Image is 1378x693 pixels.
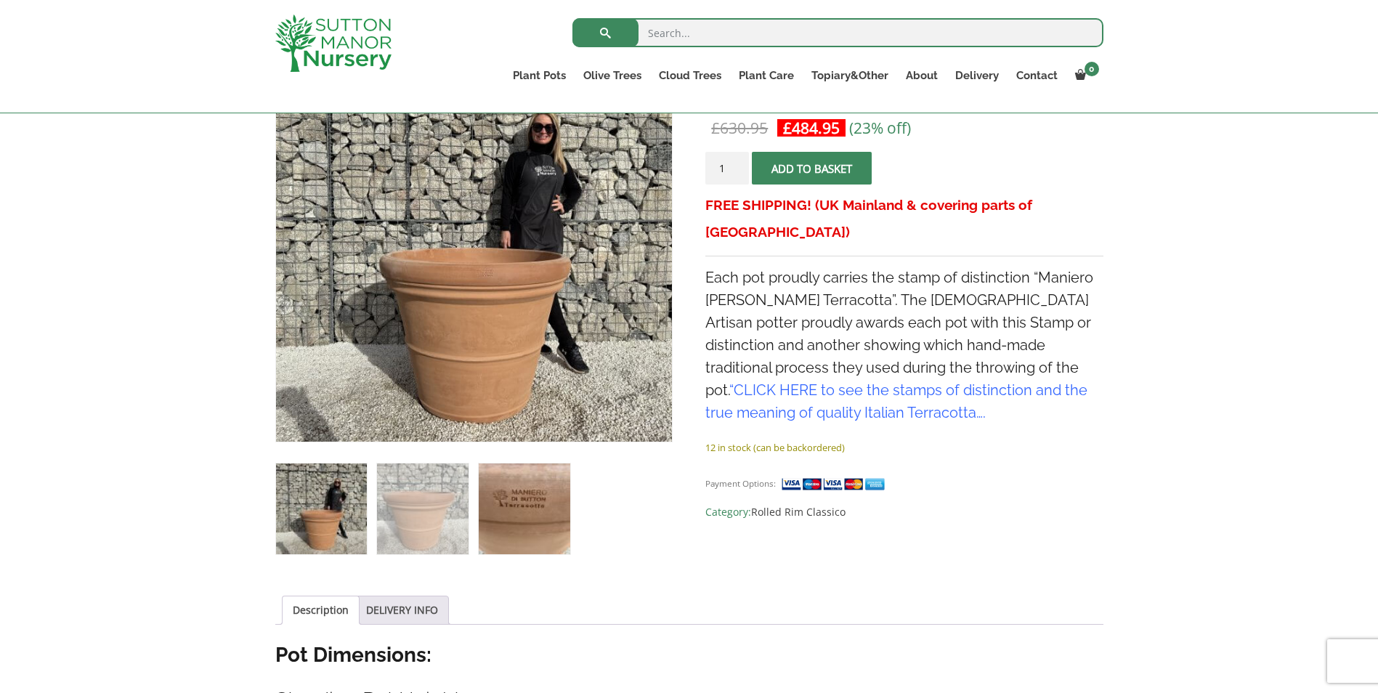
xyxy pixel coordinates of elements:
a: Rolled Rim Classico [751,505,846,519]
span: 0 [1085,62,1099,76]
a: DELIVERY INFO [366,596,438,624]
img: Terracotta Tuscan Pot Rolled Rim Large 90 (Handmade) - Image 2 [377,463,468,554]
a: Description [293,596,349,624]
img: Terracotta Tuscan Pot Rolled Rim Large 90 (Handmade) [276,463,367,554]
a: Olive Trees [575,65,650,86]
img: logo [275,15,392,72]
a: CLICK HERE to see the stamps of distinction and the true meaning of quality Italian Terracotta [705,381,1087,421]
small: Payment Options: [705,478,776,489]
a: Contact [1008,65,1066,86]
a: Cloud Trees [650,65,730,86]
img: Terracotta Tuscan Pot Rolled Rim Large 90 (Handmade) - Image 3 [479,463,570,554]
span: (23% off) [849,118,911,138]
a: Delivery [947,65,1008,86]
input: Search... [572,18,1103,47]
img: payment supported [781,477,890,492]
input: Product quantity [705,152,749,185]
span: £ [711,118,720,138]
span: Category: [705,503,1103,521]
a: Plant Pots [504,65,575,86]
bdi: 630.95 [711,118,768,138]
span: “ …. [705,381,1087,421]
span: Each pot proudly carries the stamp of distinction “Maniero [PERSON_NAME] Terracotta”. The [DEMOGR... [705,269,1093,421]
bdi: 484.95 [783,118,840,138]
button: Add to basket [752,152,872,185]
a: Topiary&Other [803,65,897,86]
strong: Pot Dimensions: [275,643,431,667]
span: £ [783,118,792,138]
a: 0 [1066,65,1103,86]
h3: FREE SHIPPING! (UK Mainland & covering parts of [GEOGRAPHIC_DATA]) [705,192,1103,246]
a: About [897,65,947,86]
p: 12 in stock (can be backordered) [705,439,1103,456]
a: Plant Care [730,65,803,86]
